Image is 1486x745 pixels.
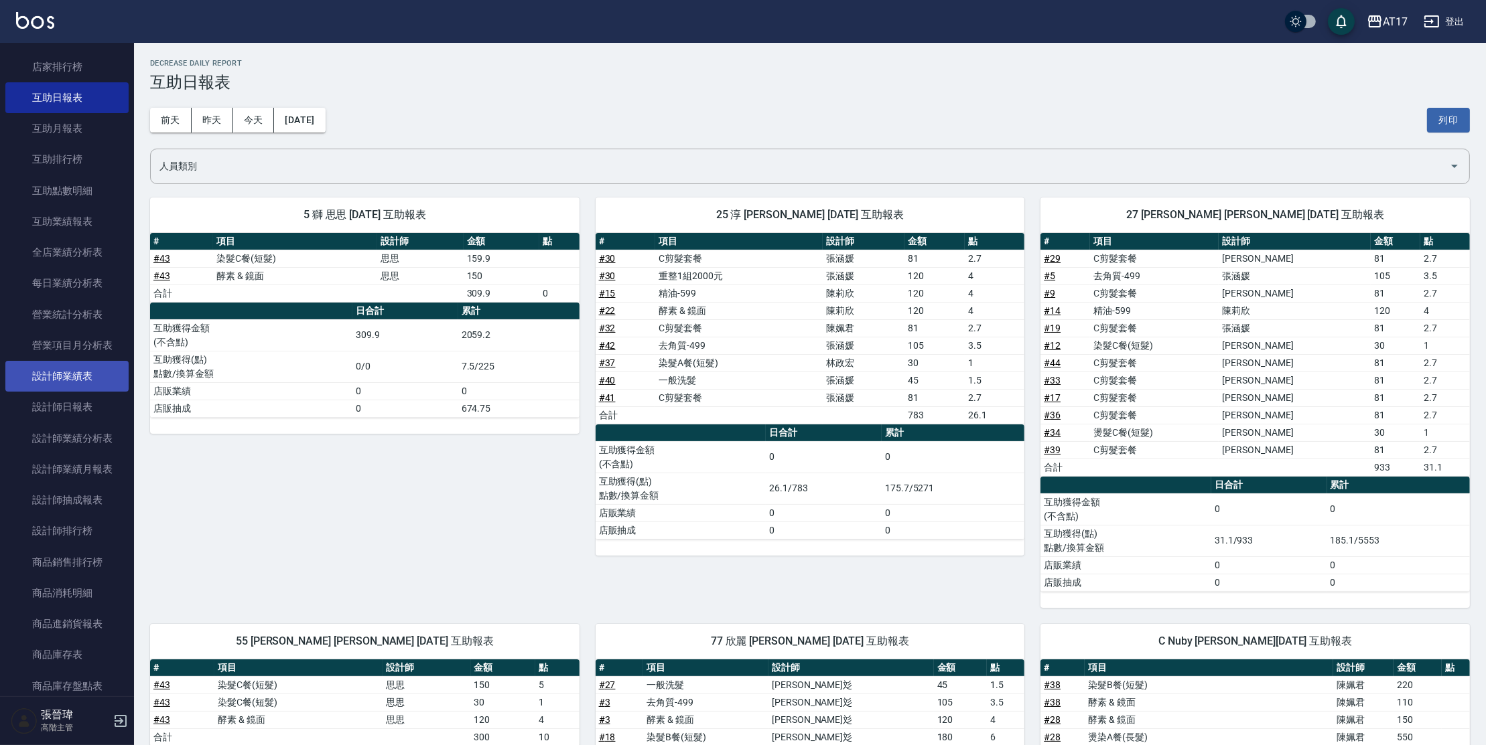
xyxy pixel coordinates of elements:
[5,485,129,515] a: 設計師抽成報表
[1211,493,1327,525] td: 0
[766,521,882,539] td: 0
[965,250,1024,267] td: 2.7
[823,371,905,389] td: 張涵媛
[1420,459,1470,476] td: 31.1
[377,250,464,267] td: 思思
[383,676,471,693] td: 思思
[599,714,610,725] a: #3
[458,382,580,400] td: 0
[5,423,129,454] a: 設計師業績分析表
[934,711,987,728] td: 120
[655,284,823,302] td: 精油-599
[1361,8,1413,35] button: AT17
[1371,354,1420,371] td: 81
[1090,233,1219,250] th: 項目
[965,406,1024,424] td: 26.1
[1394,659,1442,677] th: 金額
[1219,337,1371,354] td: [PERSON_NAME]
[768,676,934,693] td: [PERSON_NAME]彣
[1219,267,1371,284] td: 張涵媛
[965,337,1024,354] td: 3.5
[535,659,580,677] th: 點
[965,389,1024,406] td: 2.7
[1394,676,1442,693] td: 220
[5,392,129,422] a: 設計師日報表
[471,676,535,693] td: 150
[1090,389,1219,406] td: C剪髮套餐
[1333,676,1394,693] td: 陳姵君
[1219,441,1371,459] td: [PERSON_NAME]
[1371,267,1420,284] td: 105
[655,250,823,267] td: C剪髮套餐
[965,319,1024,337] td: 2.7
[965,284,1024,302] td: 4
[1057,635,1454,648] span: C Nuby [PERSON_NAME][DATE] 互助報表
[5,515,129,546] a: 設計師排行榜
[214,676,383,693] td: 染髮C餐(短髮)
[5,237,129,268] a: 全店業績分析表
[41,708,109,722] h5: 張晉瑋
[5,268,129,299] a: 每日業績分析表
[596,521,766,539] td: 店販抽成
[599,340,616,351] a: #42
[1371,424,1420,441] td: 30
[1420,302,1470,319] td: 4
[1219,302,1371,319] td: 陳莉欣
[1090,250,1219,267] td: C剪髮套餐
[1044,253,1061,264] a: #29
[904,284,965,302] td: 120
[1328,8,1355,35] button: save
[213,233,377,250] th: 項目
[655,319,823,337] td: C剪髮套餐
[150,59,1470,68] h2: Decrease Daily Report
[1219,284,1371,302] td: [PERSON_NAME]
[934,676,987,693] td: 45
[352,319,458,351] td: 309.9
[539,233,580,250] th: 點
[1057,208,1454,222] span: 27 [PERSON_NAME] [PERSON_NAME] [DATE] 互助報表
[1044,375,1061,386] a: #33
[1394,693,1442,711] td: 110
[1371,302,1420,319] td: 120
[153,714,170,725] a: #43
[1420,250,1470,267] td: 2.7
[1090,337,1219,354] td: 染髮C餐(短髮)
[823,354,905,371] td: 林政宏
[904,250,965,267] td: 81
[599,288,616,299] a: #15
[1090,371,1219,389] td: C剪髮套餐
[1211,574,1327,591] td: 0
[1040,459,1090,476] td: 合計
[5,330,129,361] a: 營業項目月分析表
[1420,233,1470,250] th: 點
[377,267,464,284] td: 思思
[1044,714,1061,725] a: #28
[1044,444,1061,455] a: #39
[1420,354,1470,371] td: 2.7
[1219,389,1371,406] td: [PERSON_NAME]
[1044,679,1061,690] a: #38
[458,319,580,351] td: 2059.2
[464,284,540,302] td: 309.9
[596,406,656,424] td: 合計
[1044,732,1061,742] a: #28
[965,354,1024,371] td: 1
[1040,233,1470,477] table: a dense table
[934,659,987,677] th: 金額
[934,693,987,711] td: 105
[599,323,616,333] a: #32
[1044,392,1061,403] a: #17
[5,175,129,206] a: 互助點數明細
[599,305,616,316] a: #22
[965,233,1024,250] th: 點
[535,676,580,693] td: 5
[535,693,580,711] td: 1
[1383,13,1408,30] div: AT17
[1040,659,1085,677] th: #
[1371,250,1420,267] td: 81
[1420,424,1470,441] td: 1
[1371,406,1420,424] td: 81
[150,284,213,302] td: 合計
[1420,284,1470,302] td: 2.7
[1090,424,1219,441] td: 燙髮C餐(短髮)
